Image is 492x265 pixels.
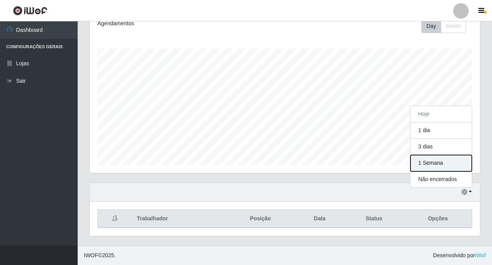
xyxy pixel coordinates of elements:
button: 1 dia [410,122,472,139]
th: Opções [404,210,472,228]
div: Agendamentos [97,19,247,28]
button: 3 dias [410,139,472,155]
button: Day [421,19,441,33]
th: Status [344,210,404,228]
button: Month [441,19,466,33]
span: © 2025 . [84,251,116,260]
span: Desenvolvido por [433,251,486,260]
th: Posição [226,210,295,228]
th: Data [295,210,344,228]
img: CoreUI Logo [13,6,47,16]
span: IWOF [84,252,98,258]
button: 1 Semana [410,155,472,171]
div: First group [421,19,466,33]
div: Toolbar with button groups [421,19,472,33]
button: Não encerrados [410,171,472,187]
th: Trabalhador [132,210,226,228]
a: iWof [475,252,486,258]
button: Hoje [410,106,472,122]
